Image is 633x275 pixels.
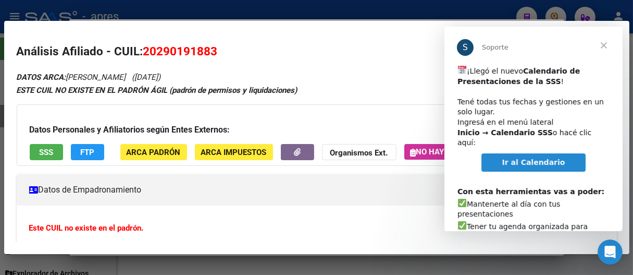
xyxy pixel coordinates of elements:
span: ARCA Impuestos [201,148,267,157]
span: No hay casos -> Crear [411,147,508,157]
button: No hay casos -> Crear [404,144,514,160]
span: FTP [80,148,94,157]
button: ARCA Impuestos [195,144,273,160]
span: 20290191883 [143,44,218,58]
span: SSS [39,148,53,157]
mat-expansion-panel-header: Datos de Empadronamiento [17,174,617,206]
span: [PERSON_NAME] [17,73,126,82]
mat-panel-title: Datos de Empadronamiento [29,184,592,196]
span: ([DATE]) [132,73,161,82]
strong: DATOS ARCA: [17,73,66,82]
h3: Datos Personales y Afiliatorios según Entes Externos: [30,124,604,136]
button: SSS [30,144,63,160]
button: ARCA Padrón [120,144,187,160]
button: FTP [71,144,104,160]
strong: Organismos Ext. [330,148,388,158]
iframe: Intercom live chat mensaje [444,27,623,231]
button: Organismos Ext. [322,144,396,160]
b: Con esta herramientas vas a poder: [13,161,160,169]
strong: Este CUIL no existe en el padrón. [29,223,144,233]
div: Datos de Empadronamiento [17,206,617,273]
span: ARCA Padrón [127,148,181,157]
h2: Análisis Afiliado - CUIL: [17,43,617,61]
strong: ESTE CUIL NO EXISTE EN EL PADRÓN ÁGIL (padrón de permisos y liquidaciones) [17,86,297,95]
iframe: Intercom live chat [598,240,623,265]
